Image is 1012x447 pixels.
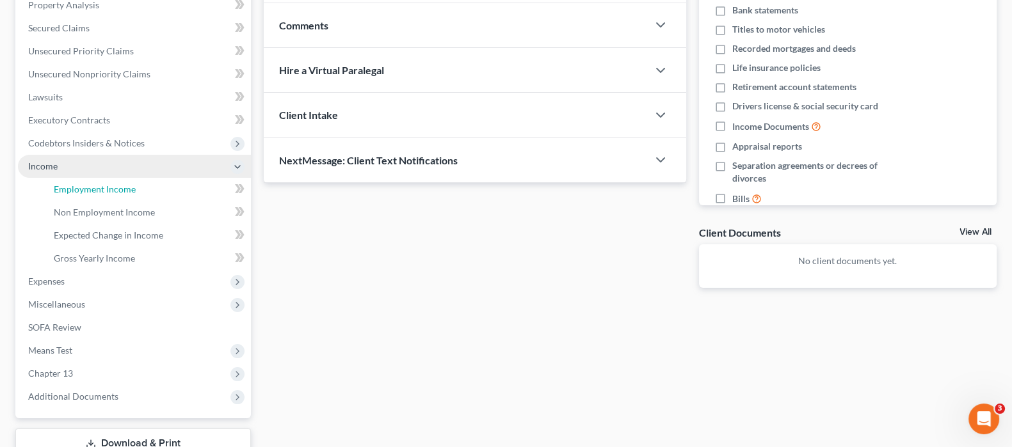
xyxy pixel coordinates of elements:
a: Lawsuits [18,86,251,109]
span: NextMessage: Client Text Notifications [279,154,458,166]
a: Employment Income [44,178,251,201]
span: Separation agreements or decrees of divorces [732,159,912,185]
a: Expected Change in Income [44,224,251,247]
span: Chapter 13 [28,368,73,379]
p: No client documents yet. [709,255,986,267]
span: Income Documents [732,120,809,133]
iframe: Intercom live chat [968,404,999,434]
span: Recorded mortgages and deeds [732,42,856,55]
span: Employment Income [54,184,136,194]
span: Hire a Virtual Paralegal [279,64,384,76]
span: Bills [732,192,750,205]
span: Miscellaneous [28,299,85,310]
span: Expected Change in Income [54,230,163,240]
span: Unsecured Priority Claims [28,45,134,56]
span: Means Test [28,345,72,356]
a: Gross Yearly Income [44,247,251,270]
span: Executory Contracts [28,114,110,125]
a: Unsecured Nonpriority Claims [18,63,251,86]
a: Executory Contracts [18,109,251,132]
span: Titles to motor vehicles [732,23,825,36]
span: Bank statements [732,4,798,17]
span: Secured Claims [28,22,90,33]
span: Comments [279,19,328,31]
span: 3 [995,404,1005,414]
span: Lawsuits [28,91,63,102]
a: Secured Claims [18,17,251,40]
span: Expenses [28,276,65,286]
span: Retirement account statements [732,81,856,93]
span: Client Intake [279,109,338,121]
div: Client Documents [699,226,781,239]
span: SOFA Review [28,322,81,333]
span: Unsecured Nonpriority Claims [28,68,150,79]
a: View All [960,228,992,237]
span: Income [28,161,58,171]
span: Drivers license & social security card [732,100,878,113]
span: Additional Documents [28,391,118,402]
span: Codebtors Insiders & Notices [28,137,145,148]
span: Non Employment Income [54,207,155,217]
span: Gross Yearly Income [54,253,135,263]
a: Non Employment Income [44,201,251,224]
a: Unsecured Priority Claims [18,40,251,63]
span: Life insurance policies [732,61,821,74]
a: SOFA Review [18,316,251,339]
span: Appraisal reports [732,140,802,153]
